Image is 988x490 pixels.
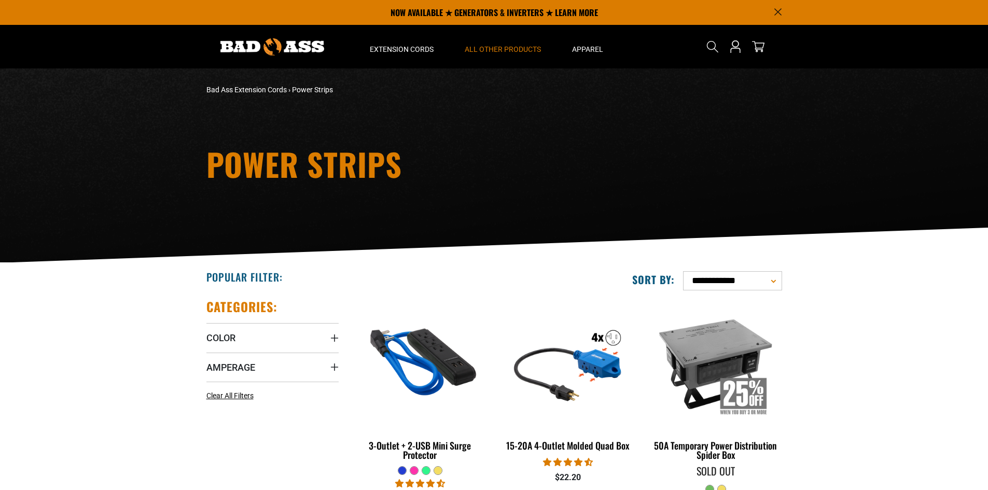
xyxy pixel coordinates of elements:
[206,332,235,344] span: Color
[632,273,675,286] label: Sort by:
[370,45,434,54] span: Extension Cords
[220,38,324,55] img: Bad Ass Extension Cords
[206,86,287,94] a: Bad Ass Extension Cords
[395,479,445,488] span: 4.36 stars
[206,148,585,179] h1: Power Strips
[649,299,782,466] a: 50A Temporary Power Distribution Spider Box 50A Temporary Power Distribution Spider Box
[650,304,781,423] img: 50A Temporary Power Distribution Spider Box
[449,25,556,68] summary: All Other Products
[354,25,449,68] summary: Extension Cords
[206,361,255,373] span: Amperage
[502,471,634,484] div: $22.20
[354,299,486,466] a: blue 3-Outlet + 2-USB Mini Surge Protector
[503,304,633,423] img: 15-20A 4-Outlet Molded Quad Box
[206,390,258,401] a: Clear All Filters
[465,45,541,54] span: All Other Products
[288,86,290,94] span: ›
[206,353,339,382] summary: Amperage
[354,441,486,459] div: 3-Outlet + 2-USB Mini Surge Protector
[206,391,254,400] span: Clear All Filters
[355,304,485,423] img: blue
[543,457,593,467] span: 4.44 stars
[206,270,283,284] h2: Popular Filter:
[502,299,634,456] a: 15-20A 4-Outlet Molded Quad Box 15-20A 4-Outlet Molded Quad Box
[649,441,782,459] div: 50A Temporary Power Distribution Spider Box
[556,25,619,68] summary: Apparel
[704,38,721,55] summary: Search
[206,299,278,315] h2: Categories:
[206,323,339,352] summary: Color
[502,441,634,450] div: 15-20A 4-Outlet Molded Quad Box
[292,86,333,94] span: Power Strips
[206,85,585,95] nav: breadcrumbs
[649,466,782,476] div: Sold Out
[572,45,603,54] span: Apparel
